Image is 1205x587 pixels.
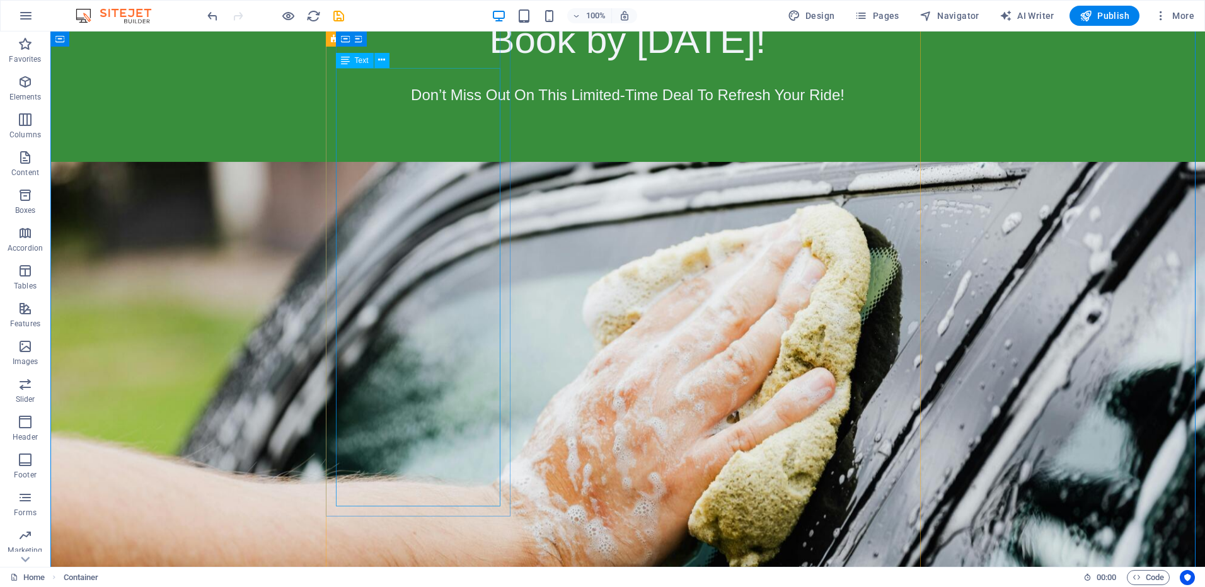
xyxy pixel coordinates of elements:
[1105,573,1107,582] span: :
[1080,9,1129,22] span: Publish
[64,570,99,585] span: Click to select. Double-click to edit
[1133,570,1164,585] span: Code
[10,319,40,329] p: Features
[331,8,346,23] button: save
[64,570,99,585] nav: breadcrumb
[355,57,369,64] span: Text
[619,10,630,21] i: On resize automatically adjust zoom level to fit chosen device.
[9,54,41,64] p: Favorites
[1150,6,1199,26] button: More
[914,6,984,26] button: Navigator
[306,8,321,23] button: reload
[16,394,35,404] p: Slider
[11,168,39,178] p: Content
[788,9,835,22] span: Design
[783,6,840,26] div: Design (Ctrl+Alt+Y)
[10,570,45,585] a: Click to cancel selection. Double-click to open Pages
[855,9,899,22] span: Pages
[995,6,1059,26] button: AI Writer
[1180,570,1195,585] button: Usercentrics
[1127,570,1170,585] button: Code
[1070,6,1139,26] button: Publish
[306,9,321,23] i: Reload page
[205,9,220,23] i: Undo: Change text (Ctrl+Z)
[1000,9,1054,22] span: AI Writer
[332,9,346,23] i: Save (Ctrl+S)
[8,545,42,556] p: Marketing
[9,92,42,102] p: Elements
[567,8,612,23] button: 100%
[14,508,37,518] p: Forms
[1083,570,1117,585] h6: Session time
[14,470,37,480] p: Footer
[13,356,38,367] p: Images
[783,6,840,26] button: Design
[1155,9,1194,22] span: More
[15,205,36,215] p: Boxes
[13,432,38,442] p: Header
[14,281,37,291] p: Tables
[920,9,979,22] span: Navigator
[8,243,43,253] p: Accordion
[9,130,41,140] p: Columns
[72,8,167,23] img: Editor Logo
[586,8,606,23] h6: 100%
[850,6,904,26] button: Pages
[1097,570,1116,585] span: 00 00
[205,8,220,23] button: undo
[280,8,296,23] button: Click here to leave preview mode and continue editing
